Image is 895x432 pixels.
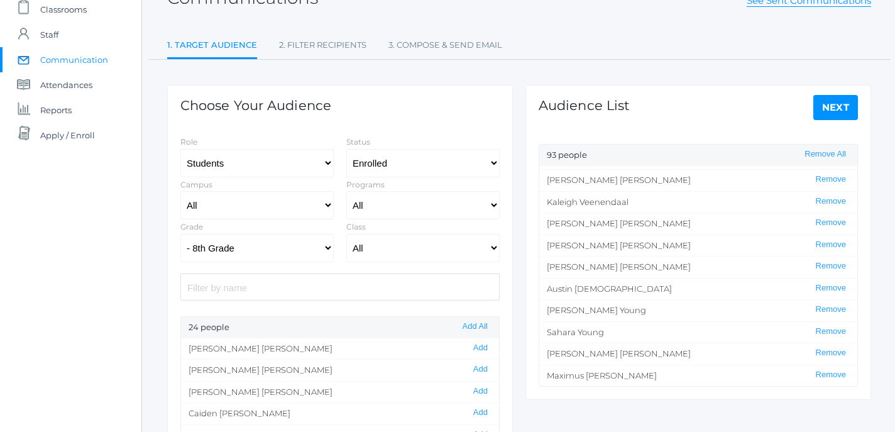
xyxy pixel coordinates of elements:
button: Remove [812,304,850,315]
button: Remove [812,261,850,272]
li: Sahara Young [539,321,857,343]
h1: Audience List [539,98,630,113]
span: Communication [40,47,108,72]
li: [PERSON_NAME] [PERSON_NAME] [181,359,499,381]
button: Add [469,364,491,375]
label: Status [346,137,370,147]
button: Remove [812,326,850,337]
li: [PERSON_NAME] [PERSON_NAME] [181,338,499,360]
a: 2. Filter Recipients [279,33,366,58]
button: Remove [812,174,850,185]
button: Remove [812,348,850,358]
span: Reports [40,97,72,123]
span: Apply / Enroll [40,123,95,148]
li: Austin [DEMOGRAPHIC_DATA] [539,278,857,300]
span: Staff [40,22,58,47]
button: Add [469,407,491,418]
div: 24 people [181,317,499,338]
li: Caiden [PERSON_NAME] [181,402,499,424]
button: Remove [812,283,850,294]
li: [PERSON_NAME] [PERSON_NAME] [539,213,857,235]
button: Add [469,386,491,397]
li: [PERSON_NAME] [PERSON_NAME] [539,235,857,257]
button: Remove [812,370,850,380]
button: Add [469,343,491,353]
li: [PERSON_NAME] [PERSON_NAME] [539,343,857,365]
a: 3. Compose & Send Email [388,33,502,58]
h1: Choose Your Audience [180,98,331,113]
button: Remove [812,218,850,228]
button: Add All [459,321,491,332]
li: [PERSON_NAME] Young [539,299,857,321]
button: Remove [812,196,850,207]
li: [PERSON_NAME] [PERSON_NAME] [539,256,857,278]
button: Remove [812,240,850,250]
li: Maximus [PERSON_NAME] [539,365,857,387]
label: Campus [180,180,212,189]
li: [PERSON_NAME] [PERSON_NAME] [539,169,857,191]
li: Kaleigh Veenendaal [539,191,857,213]
li: [PERSON_NAME] [PERSON_NAME] [181,381,499,403]
label: Role [180,137,197,147]
div: 93 people [539,145,857,166]
input: Filter by name [180,274,500,301]
label: Programs [346,180,385,189]
a: Next [813,95,859,120]
button: Remove All [801,149,850,160]
a: 1. Target Audience [167,33,257,60]
label: Grade [180,222,203,231]
span: Attendances [40,72,92,97]
label: Class [346,222,366,231]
